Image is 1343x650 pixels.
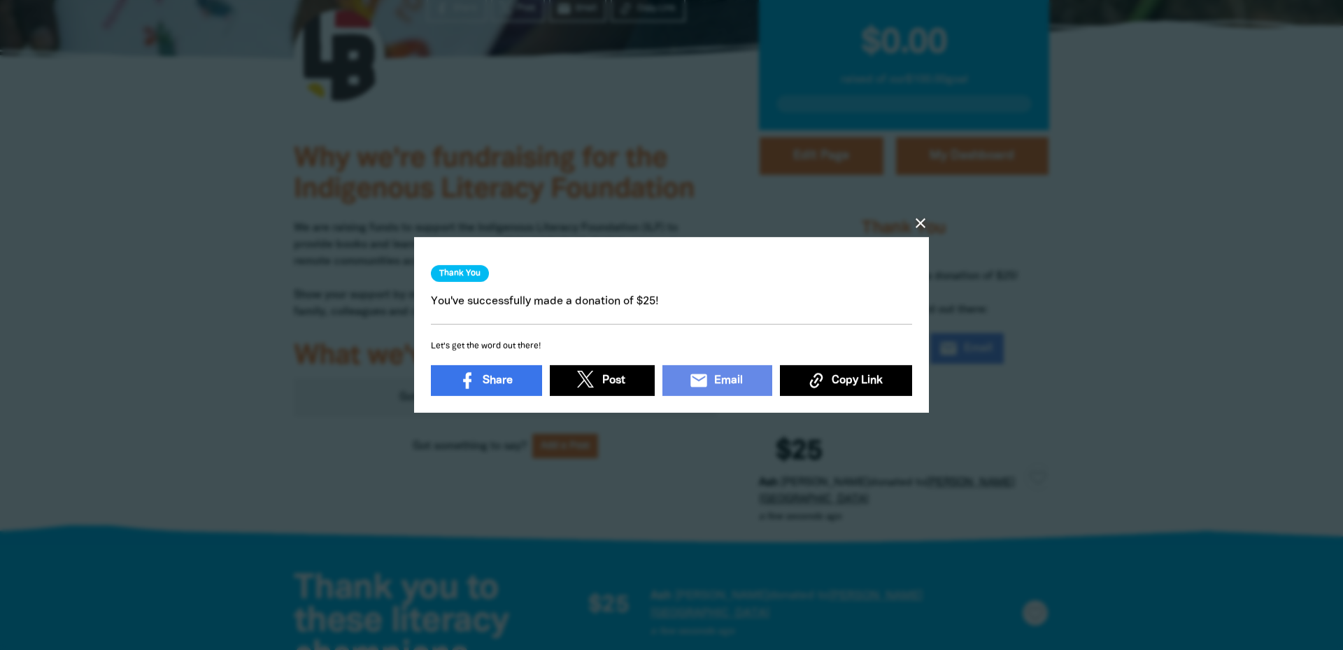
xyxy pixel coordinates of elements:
[714,372,743,389] span: Email
[431,339,912,354] h6: Let's get the word out there!
[431,293,912,310] p: You've successfully made a donation of $25!
[602,372,625,389] span: Post
[689,371,709,390] i: email
[431,265,489,282] h3: Thank You
[483,372,513,389] span: Share
[832,372,883,389] span: Copy Link
[431,365,542,396] a: Share
[550,365,655,396] a: Post
[912,215,929,232] button: close
[662,365,772,396] a: emailEmail
[780,365,912,396] button: Copy Link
